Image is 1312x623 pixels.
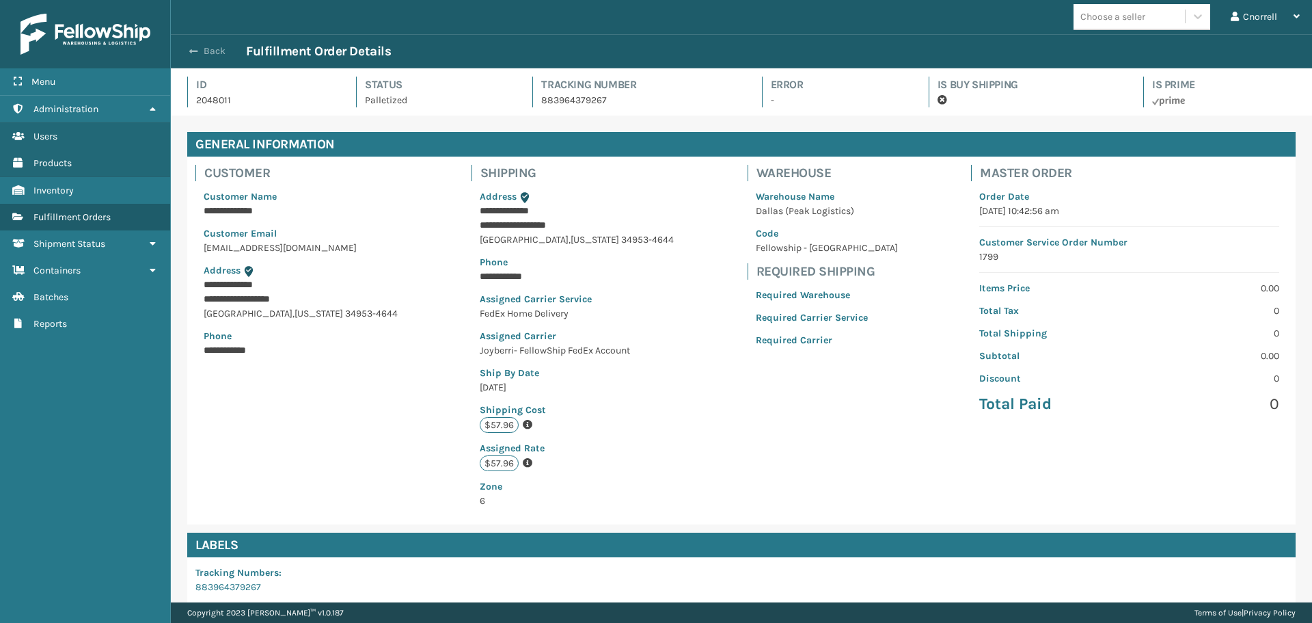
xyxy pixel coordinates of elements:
[1194,602,1296,623] div: |
[31,76,55,88] span: Menu
[571,234,619,246] span: [US_STATE]
[979,326,1121,341] p: Total Shipping
[480,343,674,358] p: Joyberri- FellowShip FedEx Account
[1138,394,1279,414] p: 0
[541,77,737,93] h4: Tracking Number
[204,241,398,255] p: [EMAIL_ADDRESS][DOMAIN_NAME]
[756,288,898,302] p: Required Warehouse
[756,189,898,204] p: Warehouse Name
[979,304,1121,318] p: Total Tax
[1244,608,1296,618] a: Privacy Policy
[480,191,517,202] span: Address
[20,14,150,55] img: logo
[480,292,674,306] p: Assigned Carrier Service
[196,77,331,93] h4: Id
[480,366,674,380] p: Ship By Date
[480,441,674,455] p: Assigned Rate
[771,93,904,107] p: -
[196,93,331,107] p: 2048011
[1138,349,1279,363] p: 0.00
[979,371,1121,386] p: Discount
[979,394,1121,414] p: Total Paid
[33,157,72,169] span: Products
[195,581,261,593] a: 883964379267
[204,189,398,204] p: Customer Name
[33,238,105,250] span: Shipment Status
[187,132,1296,157] h4: General Information
[187,533,1296,557] h4: Labels
[33,265,81,276] span: Containers
[480,380,674,395] p: [DATE]
[365,93,508,107] p: Palletized
[1080,10,1145,24] div: Choose a seller
[246,43,391,59] h3: Fulfillment Order Details
[756,310,898,325] p: Required Carrier Service
[480,403,674,417] p: Shipping Cost
[541,93,737,107] p: 883964379267
[33,185,74,196] span: Inventory
[480,306,674,321] p: FedEx Home Delivery
[480,455,519,471] p: $57.96
[480,479,674,494] p: Zone
[979,204,1279,218] p: [DATE] 10:42:56 am
[480,479,674,507] span: 6
[756,204,898,218] p: Dallas (Peak Logistics)
[1152,77,1296,93] h4: Is Prime
[33,103,98,115] span: Administration
[480,417,519,433] p: $57.96
[1138,304,1279,318] p: 0
[195,567,282,579] span: Tracking Numbers :
[183,45,246,57] button: Back
[292,308,295,319] span: ,
[979,250,1279,264] p: 1799
[756,165,906,181] h4: Warehouse
[365,77,508,93] h4: Status
[979,349,1121,363] p: Subtotal
[295,308,343,319] span: [US_STATE]
[1138,281,1279,295] p: 0.00
[204,226,398,241] p: Customer Email
[979,281,1121,295] p: Items Price
[480,329,674,343] p: Assigned Carrier
[979,189,1279,204] p: Order Date
[938,77,1119,93] h4: Is Buy Shipping
[33,291,68,303] span: Batches
[980,165,1287,181] h4: Master Order
[1138,371,1279,386] p: 0
[204,265,241,276] span: Address
[204,308,292,319] span: [GEOGRAPHIC_DATA]
[33,211,111,223] span: Fulfillment Orders
[204,165,406,181] h4: Customer
[480,165,682,181] h4: Shipping
[187,602,344,623] p: Copyright 2023 [PERSON_NAME]™ v 1.0.187
[756,263,906,280] h4: Required Shipping
[345,308,398,319] span: 34953-4644
[480,255,674,269] p: Phone
[979,235,1279,250] p: Customer Service Order Number
[480,234,569,246] span: [GEOGRAPHIC_DATA]
[569,234,571,246] span: ,
[771,77,904,93] h4: Error
[204,329,398,343] p: Phone
[621,234,674,246] span: 34953-4644
[33,318,67,330] span: Reports
[756,241,898,255] p: Fellowship - [GEOGRAPHIC_DATA]
[1194,608,1242,618] a: Terms of Use
[756,333,898,347] p: Required Carrier
[756,226,898,241] p: Code
[33,131,57,142] span: Users
[1138,326,1279,341] p: 0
